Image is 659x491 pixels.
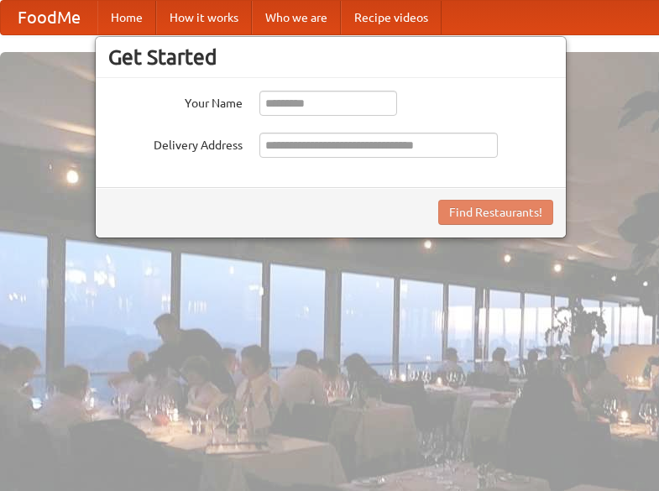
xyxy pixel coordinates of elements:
[108,44,553,70] h3: Get Started
[252,1,341,34] a: Who we are
[156,1,252,34] a: How it works
[108,91,243,112] label: Your Name
[341,1,442,34] a: Recipe videos
[97,1,156,34] a: Home
[1,1,97,34] a: FoodMe
[438,200,553,225] button: Find Restaurants!
[108,133,243,154] label: Delivery Address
